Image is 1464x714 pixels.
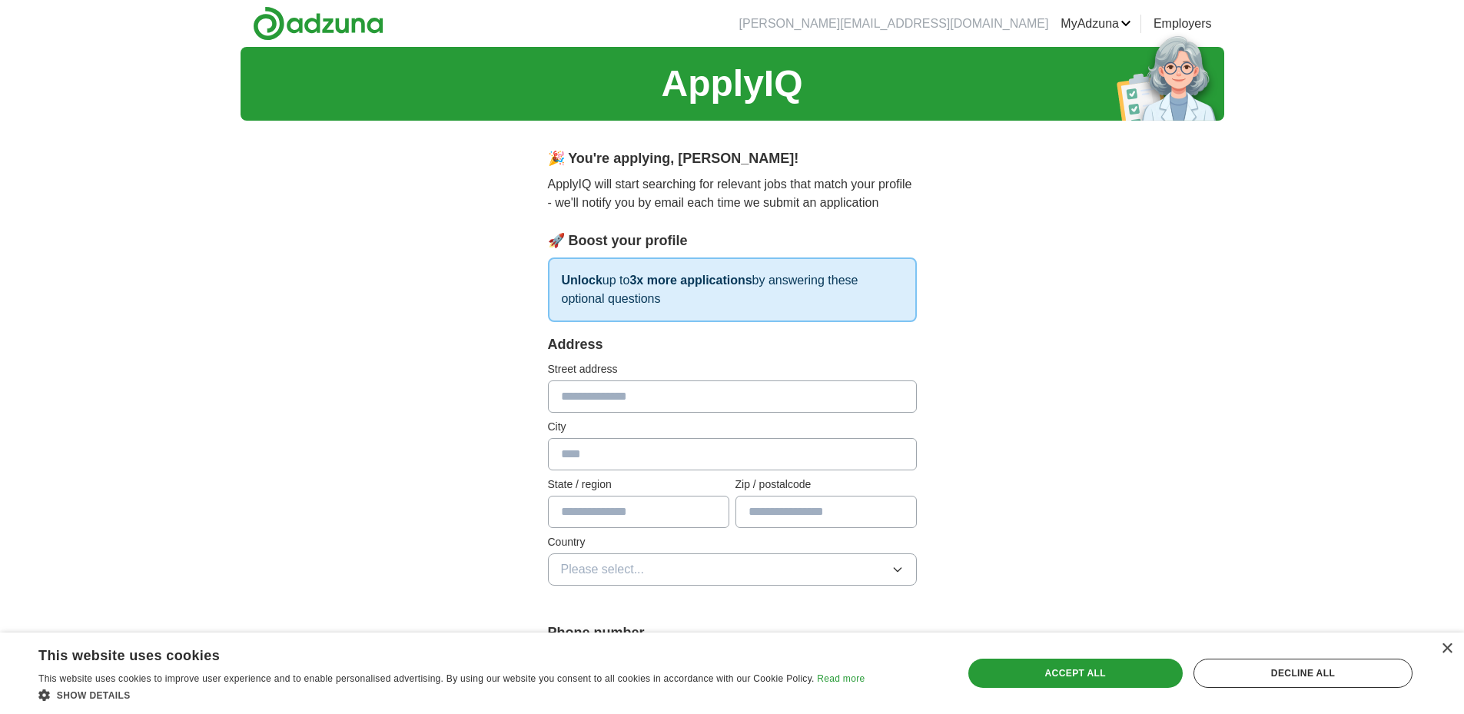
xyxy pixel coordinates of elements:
[629,274,752,287] strong: 3x more applications
[817,673,865,684] a: Read more, opens a new window
[548,175,917,212] p: ApplyIQ will start searching for relevant jobs that match your profile - we'll notify you by emai...
[968,659,1183,688] div: Accept all
[38,642,826,665] div: This website uses cookies
[548,231,917,251] div: 🚀 Boost your profile
[548,553,917,586] button: Please select...
[739,15,1049,33] li: [PERSON_NAME][EMAIL_ADDRESS][DOMAIN_NAME]
[1193,659,1413,688] div: Decline all
[1154,15,1212,33] a: Employers
[548,361,917,377] label: Street address
[1441,643,1452,655] div: Close
[548,419,917,435] label: City
[548,534,917,550] label: Country
[38,673,815,684] span: This website uses cookies to improve user experience and to enable personalised advertising. By u...
[548,477,729,493] label: State / region
[548,623,917,643] label: Phone number
[735,477,917,493] label: Zip / postalcode
[38,687,865,702] div: Show details
[548,334,917,355] div: Address
[548,257,917,322] p: up to by answering these optional questions
[57,690,131,701] span: Show details
[561,560,645,579] span: Please select...
[548,148,917,169] div: 🎉 You're applying , [PERSON_NAME] !
[1061,15,1131,33] a: MyAdzuna
[661,56,802,111] h1: ApplyIQ
[253,6,383,41] img: Adzuna logo
[562,274,603,287] strong: Unlock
